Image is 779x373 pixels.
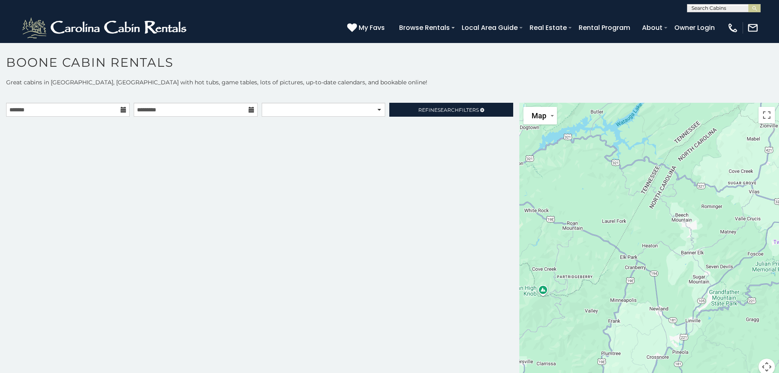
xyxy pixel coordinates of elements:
[759,107,775,123] button: Toggle fullscreen view
[747,22,759,34] img: mail-regular-white.png
[532,111,546,120] span: Map
[359,23,385,33] span: My Favs
[418,107,479,113] span: Refine Filters
[438,107,459,113] span: Search
[670,20,719,35] a: Owner Login
[525,20,571,35] a: Real Estate
[395,20,454,35] a: Browse Rentals
[727,22,739,34] img: phone-regular-white.png
[389,103,513,117] a: RefineSearchFilters
[458,20,522,35] a: Local Area Guide
[638,20,667,35] a: About
[575,20,634,35] a: Rental Program
[347,23,387,33] a: My Favs
[523,107,557,124] button: Change map style
[20,16,190,40] img: White-1-2.png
